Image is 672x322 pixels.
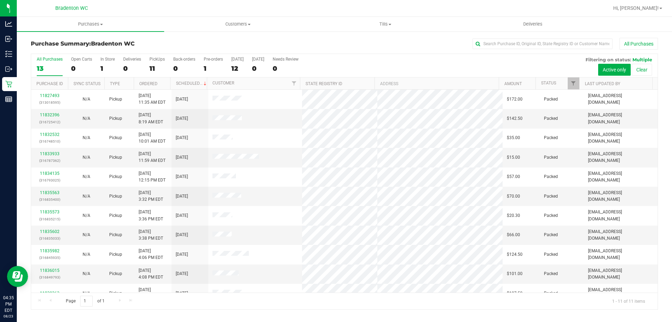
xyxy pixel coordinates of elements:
span: Page of 1 [60,296,110,307]
span: [EMAIL_ADDRESS][DOMAIN_NAME] [588,267,653,281]
div: 0 [273,64,299,73]
span: Not Applicable [83,116,90,121]
a: 11835982 [40,248,59,253]
span: Pickup [109,173,122,180]
span: [DATE] [176,173,188,180]
span: $15.00 [507,154,520,161]
a: Deliveries [459,17,607,32]
span: [DATE] 3:32 PM EDT [139,190,163,203]
p: (316787362) [35,157,64,164]
input: Search Purchase ID, Original ID, State Registry ID or Customer Name... [472,39,612,49]
span: [EMAIL_ADDRESS][DOMAIN_NAME] [588,228,653,242]
span: $70.00 [507,193,520,200]
a: Type [110,81,120,86]
span: Pickup [109,193,122,200]
span: Packed [544,154,558,161]
span: [EMAIL_ADDRESS][DOMAIN_NAME] [588,209,653,222]
a: 11836015 [40,268,59,273]
button: N/A [83,96,90,103]
span: [DATE] [176,212,188,219]
span: [DATE] [176,154,188,161]
div: Open Carts [71,57,92,62]
div: 13 [37,64,63,73]
inline-svg: Retail [5,81,12,88]
span: Not Applicable [83,155,90,160]
a: Purchase ID [36,81,63,86]
span: Pickup [109,115,122,122]
span: Bradenton WC [55,5,88,11]
span: $57.00 [507,173,520,180]
span: Pickup [109,290,122,297]
a: 11834135 [40,171,59,176]
a: 11833933 [40,151,59,156]
p: (316835033) [35,235,64,242]
button: All Purchases [619,38,658,50]
span: [EMAIL_ADDRESS][DOMAIN_NAME] [588,112,653,125]
span: Not Applicable [83,271,90,276]
h3: Purchase Summary: [31,41,240,47]
p: 04:35 PM EDT [3,295,14,314]
span: Packed [544,193,558,200]
span: Packed [544,232,558,238]
span: [DATE] 12:15 PM EDT [139,170,166,184]
a: 11835602 [40,229,59,234]
a: Scheduled [176,81,208,86]
button: N/A [83,135,90,141]
a: Last Updated By [585,81,620,86]
div: Deliveries [123,57,141,62]
a: Customer [212,81,234,85]
button: N/A [83,193,90,200]
span: [DATE] [176,251,188,258]
div: 0 [173,64,195,73]
span: [DATE] [176,115,188,122]
div: Needs Review [273,57,299,62]
span: Packed [544,212,558,219]
div: PickUps [149,57,165,62]
span: Multiple [632,57,652,62]
inline-svg: Inbound [5,35,12,42]
span: Filtering on status: [586,57,631,62]
p: (313018595) [35,99,64,106]
span: $142.50 [507,115,523,122]
button: N/A [83,173,90,180]
span: [DATE] 8:19 AM EDT [139,112,163,125]
input: 1 [80,296,93,307]
span: Not Applicable [83,135,90,140]
span: Bradenton WC [91,40,135,47]
span: Not Applicable [83,232,90,237]
div: [DATE] [252,57,264,62]
span: $35.00 [507,135,520,141]
span: Pickup [109,135,122,141]
span: Hi, [PERSON_NAME]! [613,5,659,11]
span: Packed [544,96,558,103]
div: 1 [204,64,223,73]
div: All Purchases [37,57,63,62]
a: Tills [311,17,459,32]
span: Packed [544,251,558,258]
span: Packed [544,270,558,277]
span: $101.00 [507,270,523,277]
span: [DATE] 10:01 AM EDT [139,131,166,145]
div: Pre-orders [204,57,223,62]
span: $107.50 [507,290,523,297]
button: N/A [83,232,90,238]
span: Pickup [109,96,122,103]
span: [DATE] 4:08 PM EDT [139,267,163,281]
span: Packed [544,290,558,297]
p: (316835400) [35,196,64,203]
p: (316835215) [35,216,64,222]
button: N/A [83,251,90,258]
button: N/A [83,115,90,122]
span: [DATE] [176,290,188,297]
span: [DATE] [176,96,188,103]
span: [DATE] [176,270,188,277]
p: (316793025) [35,177,64,184]
a: Customers [164,17,311,32]
inline-svg: Analytics [5,20,12,27]
span: Purchases [17,21,164,27]
inline-svg: Inventory [5,50,12,57]
span: $172.00 [507,96,523,103]
a: 11835573 [40,210,59,214]
span: Not Applicable [83,252,90,257]
button: Active only [598,64,631,76]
